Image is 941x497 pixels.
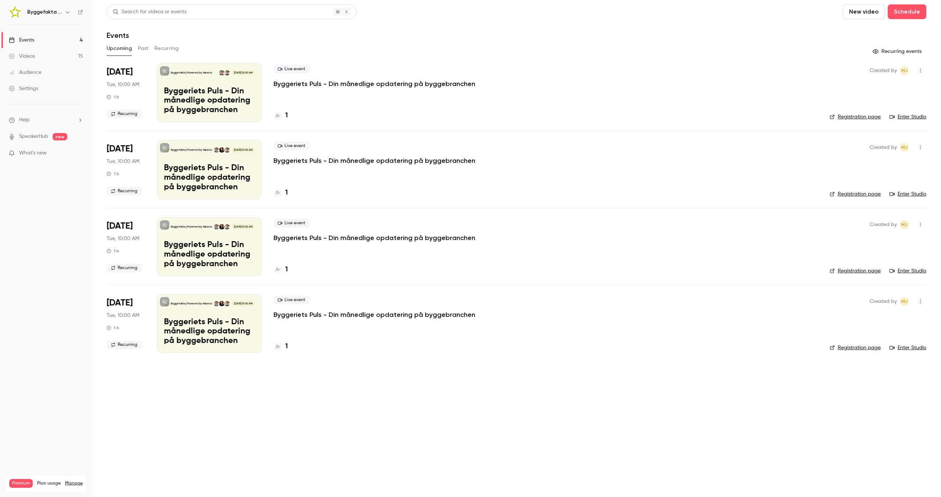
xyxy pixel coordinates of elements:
[107,158,139,165] span: Tue, 10:00 AM
[19,149,47,157] span: What's new
[273,310,475,319] a: Byggeriets Puls - Din månedlige opdatering på byggebranchen
[214,301,219,306] img: Lasse Lundqvist
[901,66,908,75] span: MJ
[164,318,255,346] p: Byggeriets Puls - Din månedlige opdatering på byggebranchen
[73,43,79,49] img: tab_keywords_by_traffic_grey.svg
[107,110,142,118] span: Recurring
[214,224,219,229] img: Lasse Lundqvist
[9,53,35,60] div: Videos
[107,43,132,54] button: Upcoming
[138,43,149,54] button: Past
[154,43,179,54] button: Recurring
[107,31,129,40] h1: Events
[273,79,475,88] a: Byggeriets Puls - Din månedlige opdatering på byggebranchen
[107,140,145,199] div: Oct 28 Tue, 10:00 AM (Europe/Copenhagen)
[107,94,119,100] div: 1 h
[232,147,254,153] span: [DATE] 10:00 AM
[870,66,897,75] span: Created by
[285,188,288,198] h4: 1
[12,19,18,25] img: website_grey.svg
[27,8,62,16] h6: Byggefakta | Powered by Hubexo
[225,301,230,306] img: Rasmus Schulian
[113,8,186,16] div: Search for videos or events
[171,71,212,75] p: Byggefakta | Powered by Hubexo
[157,217,262,276] a: Byggeriets Puls - Din månedlige opdatering på byggebranchenByggefakta | Powered by HubexoRasmus S...
[869,46,926,57] button: Recurring events
[900,66,909,75] span: Mads Toft Jensen
[225,70,230,75] img: Rasmus Schulian
[19,133,48,140] a: SpeakerHub
[65,480,83,486] a: Manage
[219,224,224,229] img: Thomas Simonsen
[900,220,909,229] span: Mads Toft Jensen
[9,85,38,92] div: Settings
[232,70,254,75] span: [DATE] 10:00 AM
[107,248,119,254] div: 1 h
[164,240,255,269] p: Byggeriets Puls - Din månedlige opdatering på byggebranchen
[870,143,897,152] span: Created by
[157,140,262,199] a: Byggeriets Puls - Din månedlige opdatering på byggebranchenByggefakta | Powered by HubexoRasmus S...
[225,147,230,153] img: Rasmus Schulian
[890,267,926,275] a: Enter Studio
[21,12,36,18] div: v 4.0.25
[870,220,897,229] span: Created by
[164,164,255,192] p: Byggeriets Puls - Din månedlige opdatering på byggebranchen
[107,171,119,177] div: 1 h
[107,325,119,331] div: 1 h
[273,233,475,242] a: Byggeriets Puls - Din månedlige opdatering på byggebranchen
[900,143,909,152] span: Mads Toft Jensen
[107,312,139,319] span: Tue, 10:00 AM
[9,36,34,44] div: Events
[107,294,145,353] div: Dec 30 Tue, 10:00 AM (Europe/Copenhagen)
[107,63,145,122] div: Sep 30 Tue, 10:00 AM (Europe/Copenhagen)
[901,297,908,306] span: MJ
[219,301,224,306] img: Thomas Simonsen
[273,265,288,275] a: 1
[19,19,81,25] div: Domain: [DOMAIN_NAME]
[830,344,881,351] a: Registration page
[171,148,212,152] p: Byggefakta | Powered by Hubexo
[870,297,897,306] span: Created by
[53,133,67,140] span: new
[273,142,310,150] span: Live event
[107,235,139,242] span: Tue, 10:00 AM
[225,224,230,229] img: Rasmus Schulian
[900,297,909,306] span: Mads Toft Jensen
[107,187,142,196] span: Recurring
[285,342,288,351] h4: 1
[157,63,262,122] a: Byggeriets Puls - Din månedlige opdatering på byggebranchenByggefakta | Powered by HubexoRasmus S...
[273,156,475,165] a: Byggeriets Puls - Din månedlige opdatering på byggebranchen
[219,70,224,75] img: Lasse Lundqvist
[107,340,142,349] span: Recurring
[888,4,926,19] button: Schedule
[273,342,288,351] a: 1
[273,296,310,304] span: Live event
[164,87,255,115] p: Byggeriets Puls - Din månedlige opdatering på byggebranchen
[830,190,881,198] a: Registration page
[107,297,133,309] span: [DATE]
[9,116,83,124] li: help-dropdown-opener
[37,480,61,486] span: Plan usage
[843,4,885,19] button: New video
[171,302,212,305] p: Byggefakta | Powered by Hubexo
[901,143,908,152] span: MJ
[157,294,262,353] a: Byggeriets Puls - Din månedlige opdatering på byggebranchenByggefakta | Powered by HubexoRasmus S...
[232,301,254,306] span: [DATE] 10:00 AM
[19,116,30,124] span: Help
[890,190,926,198] a: Enter Studio
[285,111,288,121] h4: 1
[107,264,142,272] span: Recurring
[890,344,926,351] a: Enter Studio
[273,188,288,198] a: 1
[81,43,124,48] div: Keywords by Traffic
[232,224,254,229] span: [DATE] 10:00 AM
[107,143,133,155] span: [DATE]
[273,219,310,228] span: Live event
[273,65,310,74] span: Live event
[9,479,33,488] span: Premium
[107,220,133,232] span: [DATE]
